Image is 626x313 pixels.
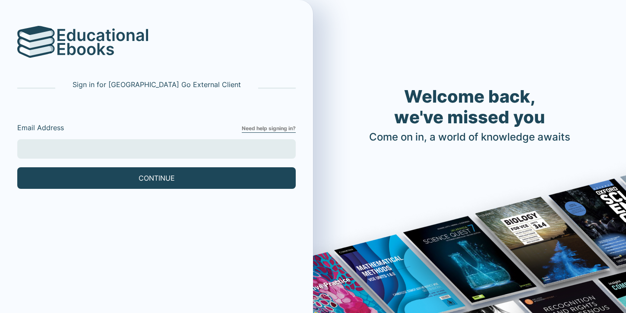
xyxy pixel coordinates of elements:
[17,122,242,133] label: Email Address
[369,86,570,128] h1: Welcome back, we've missed you
[57,28,148,55] img: logo-text.svg
[369,131,570,144] h4: Come on in, a world of knowledge awaits
[17,167,296,189] button: CONTINUE
[73,79,241,90] p: Sign in for [GEOGRAPHIC_DATA] Go External Client
[242,125,296,133] a: Need help signing in?
[17,26,55,58] img: logo.svg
